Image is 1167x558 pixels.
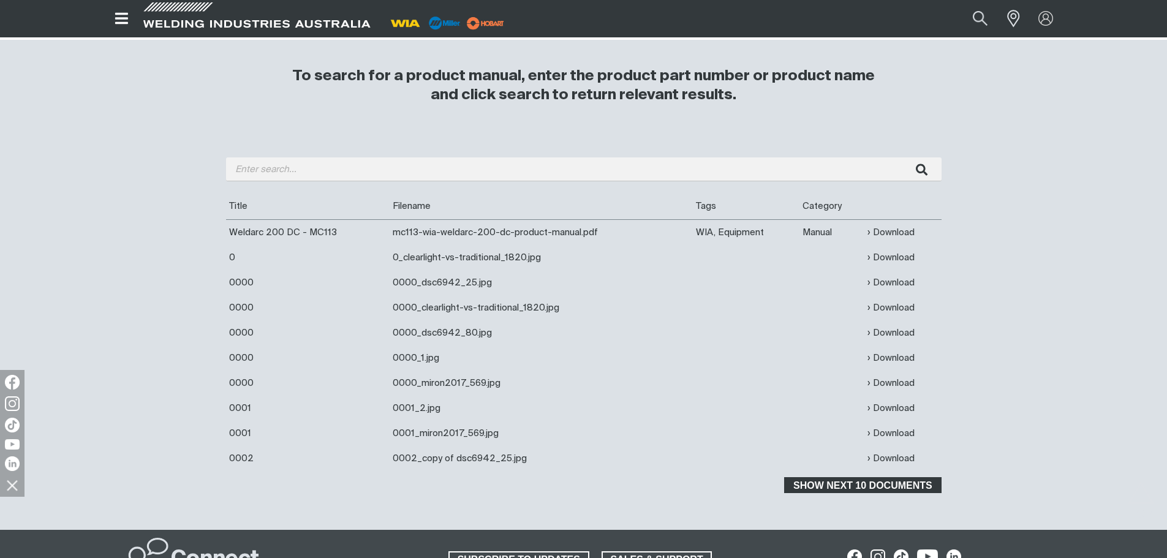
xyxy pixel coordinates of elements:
a: Download [867,251,915,265]
td: 0000 [226,371,390,396]
button: Show next 10 documents [784,477,941,493]
a: Download [867,376,915,390]
td: 0000 [226,345,390,371]
h3: To search for a product manual, enter the product part number or product name and click search to... [287,67,880,105]
th: Category [799,194,864,219]
a: Download [867,351,915,365]
td: 0000_dsc6942_25.jpg [390,270,693,295]
td: 0000_clearlight-vs-traditional_1820.jpg [390,295,693,320]
img: YouTube [5,439,20,450]
td: 0001_miron2017_569.jpg [390,421,693,446]
td: 0000_dsc6942_80.jpg [390,320,693,345]
td: Weldarc 200 DC - MC113 [226,219,390,245]
td: 0001 [226,421,390,446]
a: miller [463,18,508,28]
th: Title [226,194,390,219]
img: hide socials [2,475,23,496]
td: 0001_2.jpg [390,396,693,421]
a: Download [867,225,915,239]
a: Download [867,276,915,290]
img: miller [463,14,508,32]
td: 0000 [226,295,390,320]
img: Facebook [5,375,20,390]
th: Filename [390,194,693,219]
a: Download [867,401,915,415]
td: 0000_miron2017_569.jpg [390,371,693,396]
a: Download [867,301,915,315]
td: mc113-wia-weldarc-200-dc-product-manual.pdf [390,219,693,245]
span: Show next 10 documents [785,477,940,493]
td: WIA, Equipment [693,219,799,245]
td: 0001 [226,396,390,421]
img: Instagram [5,396,20,411]
button: Search products [959,5,1001,32]
a: Download [867,326,915,340]
td: 0000 [226,270,390,295]
input: Product name or item number... [943,5,1000,32]
img: LinkedIn [5,456,20,471]
img: TikTok [5,418,20,432]
a: Download [867,426,915,440]
td: 0000_1.jpg [390,345,693,371]
td: 0 [226,245,390,270]
td: 0002 [226,446,390,471]
td: 0_clearlight-vs-traditional_1820.jpg [390,245,693,270]
button: Scroll to top [1127,481,1155,509]
input: Enter search... [226,157,942,181]
th: Tags [693,194,799,219]
td: Manual [799,219,864,245]
td: 0000 [226,320,390,345]
td: 0002_copy of dsc6942_25.jpg [390,446,693,471]
a: Download [867,451,915,466]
